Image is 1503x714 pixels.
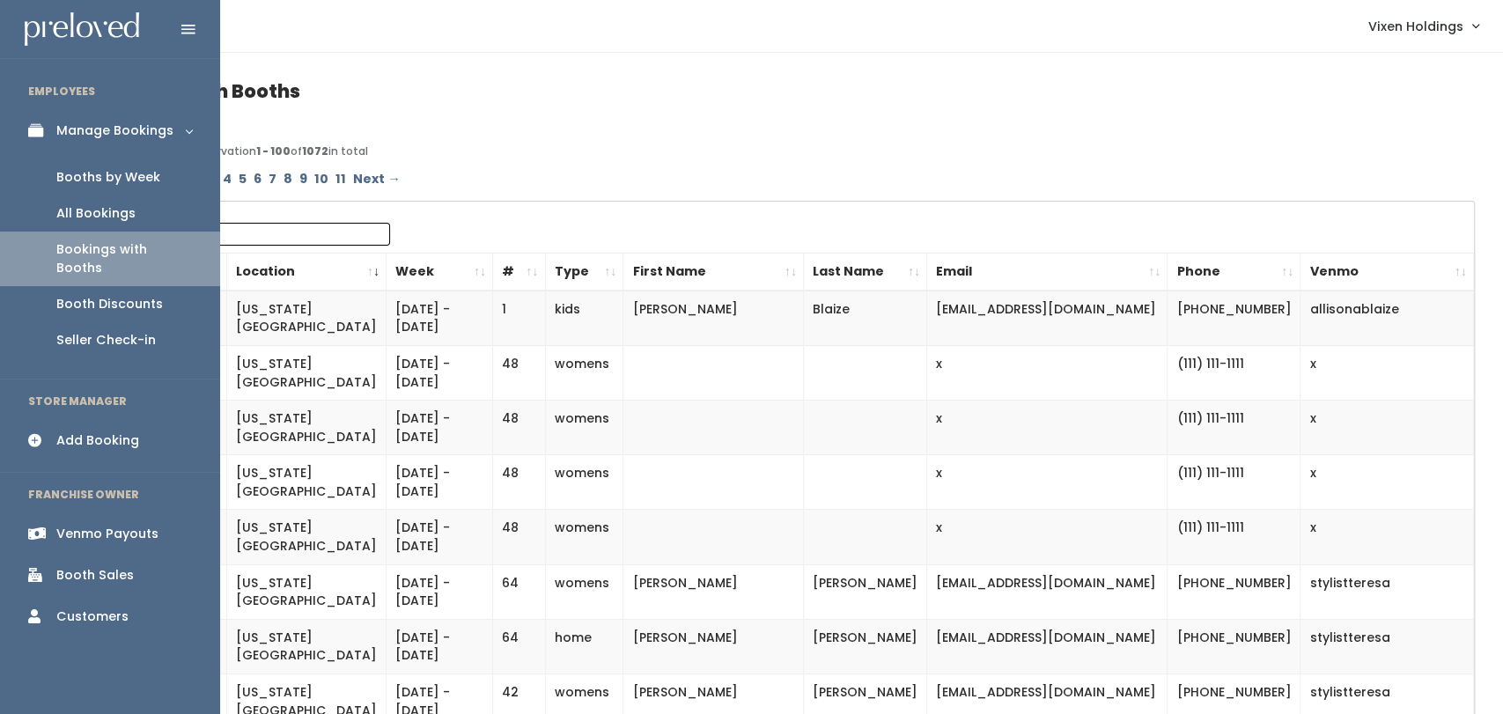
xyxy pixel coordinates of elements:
td: 48 [493,346,545,401]
h4: Bookings with Booths [90,81,1475,101]
td: 64 [493,619,545,674]
td: [DATE] - [DATE] [387,455,493,510]
a: Page 4 [219,166,235,192]
label: Search: [101,223,390,246]
th: Phone: activate to sort column ascending [1168,253,1300,291]
td: x [1300,346,1474,401]
td: (111) 111-1111 [1168,455,1300,510]
td: 48 [493,455,545,510]
td: [US_STATE][GEOGRAPHIC_DATA] [227,346,387,401]
td: [US_STATE][GEOGRAPHIC_DATA] [227,401,387,455]
td: [PHONE_NUMBER] [1168,564,1300,619]
td: [PHONE_NUMBER] [1168,291,1300,346]
td: 48 [493,401,545,455]
td: 1 [493,291,545,346]
input: Search: [166,223,390,246]
td: (111) 111-1111 [1168,401,1300,455]
td: (111) 111-1111 [1168,510,1300,564]
b: 1 - 100 [256,144,291,158]
div: Pagination [99,166,1466,192]
td: (111) 111-1111 [1168,346,1300,401]
a: Page 5 [235,166,250,192]
td: [US_STATE][GEOGRAPHIC_DATA] [227,564,387,619]
td: [DATE] - [DATE] [387,564,493,619]
td: womens [545,455,623,510]
a: Page 10 [311,166,332,192]
td: [PERSON_NAME] [804,564,927,619]
b: 1072 [302,144,328,158]
a: Page 8 [280,166,296,192]
td: x [1300,510,1474,564]
div: Customers [56,607,129,626]
a: Page 6 [250,166,265,192]
td: [PERSON_NAME] [623,291,804,346]
td: [DATE] - [DATE] [387,291,493,346]
th: Week: activate to sort column ascending [387,253,493,291]
div: Booth Discounts [56,295,163,313]
th: Location: activate to sort column ascending [227,253,387,291]
td: x [927,346,1168,401]
td: [US_STATE][GEOGRAPHIC_DATA] [227,510,387,564]
td: allisonablaize [1300,291,1474,346]
td: [PERSON_NAME] [623,564,804,619]
td: [DATE] - [DATE] [387,346,493,401]
td: x [1300,401,1474,455]
img: preloved logo [25,12,139,47]
a: Page 7 [265,166,280,192]
div: Booth Sales [56,566,134,585]
td: [PHONE_NUMBER] [1168,619,1300,674]
td: home [545,619,623,674]
td: [DATE] - [DATE] [387,401,493,455]
td: 48 [493,510,545,564]
td: x [927,455,1168,510]
td: womens [545,564,623,619]
div: Booths by Week [56,168,160,187]
td: 64 [493,564,545,619]
a: Page 11 [332,166,350,192]
div: All Bookings [56,204,136,223]
td: [EMAIL_ADDRESS][DOMAIN_NAME] [927,619,1168,674]
th: #: activate to sort column ascending [493,253,545,291]
td: stylistteresa [1300,619,1474,674]
td: [US_STATE][GEOGRAPHIC_DATA] [227,619,387,674]
td: [US_STATE][GEOGRAPHIC_DATA] [227,291,387,346]
td: kids [545,291,623,346]
td: [EMAIL_ADDRESS][DOMAIN_NAME] [927,564,1168,619]
div: Seller Check-in [56,331,156,350]
span: Vixen Holdings [1368,17,1463,36]
td: Blaize [804,291,927,346]
th: Type: activate to sort column ascending [545,253,623,291]
td: [EMAIL_ADDRESS][DOMAIN_NAME] [927,291,1168,346]
div: Add Booking [56,431,139,450]
td: womens [545,401,623,455]
td: x [1300,455,1474,510]
td: womens [545,346,623,401]
td: [US_STATE][GEOGRAPHIC_DATA] [227,455,387,510]
a: Page 9 [296,166,311,192]
td: stylistteresa [1300,564,1474,619]
td: [PERSON_NAME] [623,619,804,674]
div: Displaying Booth reservation of in total [99,144,1466,159]
a: Next → [350,166,403,192]
td: [DATE] - [DATE] [387,510,493,564]
div: Bookings with Booths [56,240,192,277]
th: Venmo: activate to sort column ascending [1300,253,1474,291]
td: x [927,510,1168,564]
td: [PERSON_NAME] [804,619,927,674]
td: x [927,401,1168,455]
td: womens [545,510,623,564]
div: Manage Bookings [56,121,173,140]
th: Email: activate to sort column ascending [927,253,1168,291]
th: First Name: activate to sort column ascending [623,253,804,291]
td: [DATE] - [DATE] [387,619,493,674]
th: Last Name: activate to sort column ascending [804,253,927,291]
div: Venmo Payouts [56,525,158,543]
a: Vixen Holdings [1351,7,1496,45]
